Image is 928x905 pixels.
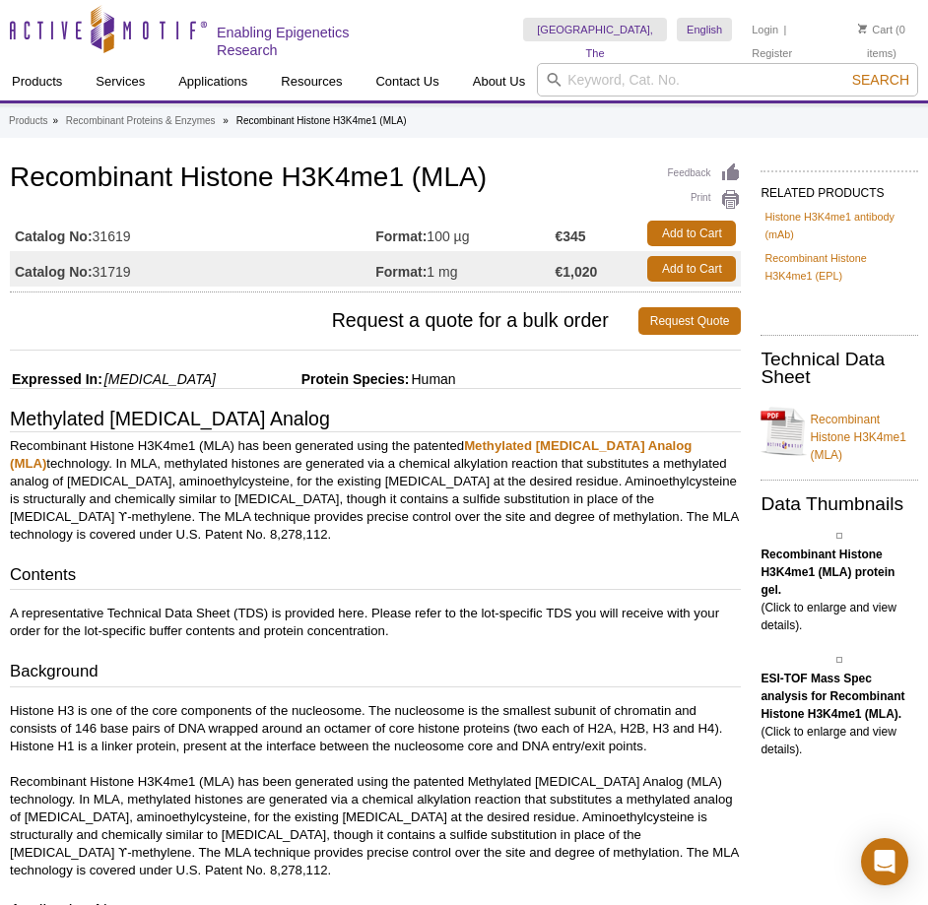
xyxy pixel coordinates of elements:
b: Recombinant Histone H3K4me1 (MLA) protein gel. [761,548,895,597]
a: Contact Us [364,63,450,100]
strong: Format: [375,263,427,281]
a: Recombinant Histone H3K4me1 (EPL) [764,249,914,285]
img: ESI-TOF Mass Spec analysis for Recombinant Histone H3K4me1 (MLA). [836,657,842,663]
span: Human [409,371,455,387]
h2: RELATED PRODUCTS [761,170,918,206]
a: Applications [166,63,259,100]
a: Add to Cart [647,221,736,246]
div: Open Intercom Messenger [861,838,908,885]
h3: Contents [10,563,741,591]
a: Resources [269,63,354,100]
h3: Methylated [MEDICAL_DATA] Analog [10,410,741,433]
a: Register [752,46,792,60]
i: [MEDICAL_DATA] [104,371,216,387]
b: ESI-TOF Mass Spec analysis for Recombinant Histone H3K4me1 (MLA). [761,672,904,721]
li: | [784,18,787,41]
a: About Us [461,63,537,100]
h3: Background [10,660,741,687]
a: Print [668,189,742,211]
p: (Click to enlarge and view details). [761,670,918,758]
strong: €345 [555,227,585,245]
li: (0 items) [845,18,918,65]
strong: €1,020 [555,263,597,281]
a: Products [9,112,47,130]
input: Keyword, Cat. No. [537,63,918,97]
img: Your Cart [858,24,867,33]
a: Feedback [668,162,742,184]
img: Recombinant Histone H3K4me1 (MLA) protein gel. [836,533,842,539]
li: » [223,115,229,126]
button: Search [846,71,915,89]
span: Request a quote for a bulk order [10,307,638,335]
a: Recombinant Proteins & Enzymes [66,112,216,130]
td: 1 mg [375,251,555,287]
a: Request Quote [638,307,742,335]
li: Recombinant Histone H3K4me1 (MLA) [236,115,407,126]
a: Add to Cart [647,256,736,282]
strong: Catalog No: [15,263,93,281]
a: [GEOGRAPHIC_DATA], The [523,18,667,41]
h2: Enabling Epigenetics Research [217,24,390,59]
a: Cart [858,23,893,36]
td: 31719 [10,251,375,287]
strong: Format: [375,227,427,245]
span: Protein Species: [220,371,410,387]
td: 31619 [10,216,375,251]
h2: Technical Data Sheet [761,351,918,386]
strong: Catalog No: [15,227,93,245]
li: » [52,115,58,126]
a: English [677,18,732,41]
span: Search [852,72,909,88]
p: Recombinant Histone H3K4me1 (MLA) has been generated using the patented technology. In MLA, methy... [10,437,741,544]
span: Expressed In: [10,371,102,387]
p: (Click to enlarge and view details). [761,546,918,634]
a: Histone H3K4me1 antibody (mAb) [764,208,914,243]
td: 100 µg [375,216,555,251]
h2: Data Thumbnails [761,495,918,513]
p: Histone H3 is one of the core components of the nucleosome. The nucleosome is the smallest subuni... [10,702,741,879]
a: Services [84,63,157,100]
h1: Recombinant Histone H3K4me1 (MLA) [10,162,741,196]
p: A representative Technical Data Sheet (TDS) is provided here. Please refer to the lot-specific TD... [10,605,741,640]
a: Login [752,23,778,36]
a: Recombinant Histone H3K4me1 (MLA) [761,399,918,464]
